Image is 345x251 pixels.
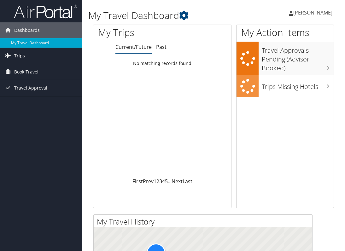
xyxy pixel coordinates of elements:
[14,4,77,19] img: airportal-logo.png
[237,42,334,75] a: Travel Approvals Pending (Advisor Booked)
[156,44,167,50] a: Past
[289,3,339,22] a: [PERSON_NAME]
[115,44,152,50] a: Current/Future
[168,178,172,185] span: …
[183,178,192,185] a: Last
[14,22,40,38] span: Dashboards
[132,178,143,185] a: First
[159,178,162,185] a: 3
[143,178,154,185] a: Prev
[14,64,38,80] span: Book Travel
[237,75,334,97] a: Trips Missing Hotels
[262,43,334,73] h3: Travel Approvals Pending (Advisor Booked)
[172,178,183,185] a: Next
[14,80,47,96] span: Travel Approval
[262,79,334,91] h3: Trips Missing Hotels
[97,216,312,227] h2: My Travel History
[93,58,231,69] td: No matching records found
[293,9,332,16] span: [PERSON_NAME]
[162,178,165,185] a: 4
[154,178,156,185] a: 1
[156,178,159,185] a: 2
[14,48,25,64] span: Trips
[165,178,168,185] a: 5
[98,26,169,39] h1: My Trips
[237,26,334,39] h1: My Action Items
[88,9,255,22] h1: My Travel Dashboard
